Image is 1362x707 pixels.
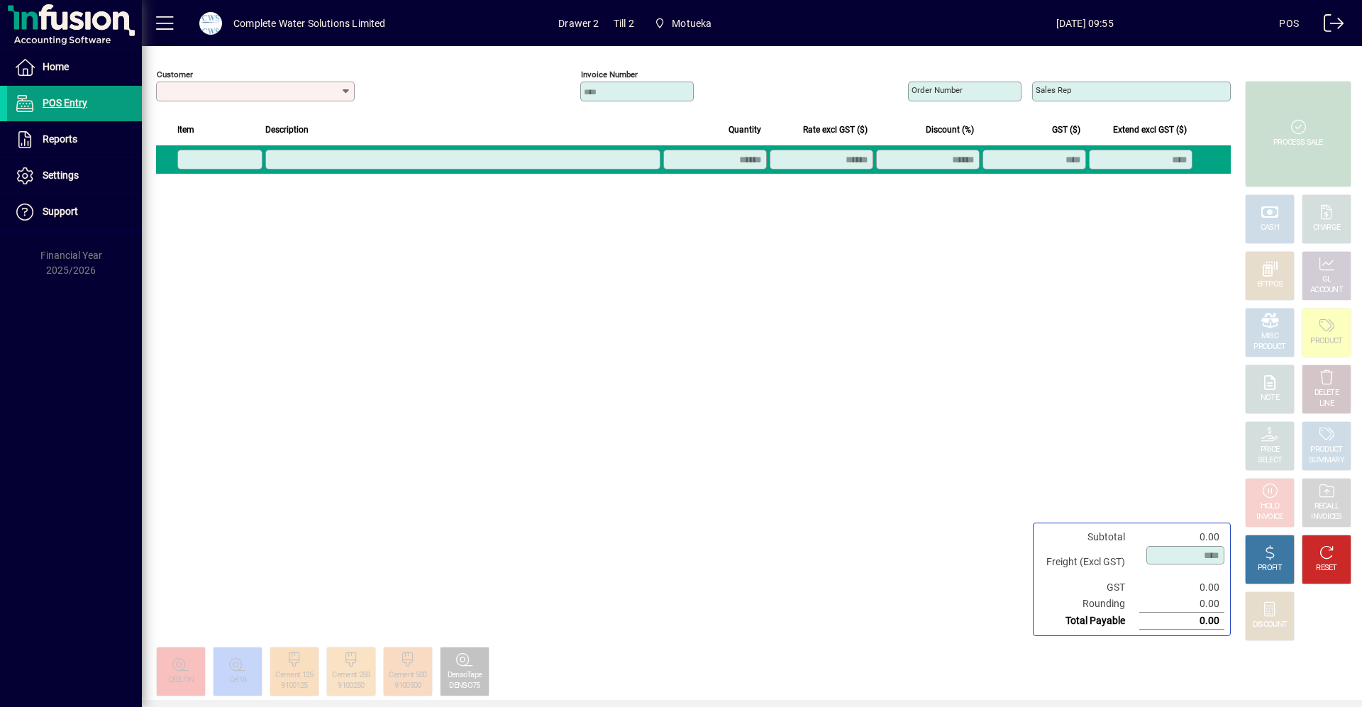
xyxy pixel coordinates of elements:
div: PROCESS SALE [1273,138,1323,148]
div: INVOICE [1256,512,1283,523]
div: Cement 500 [389,670,426,681]
td: 0.00 [1139,579,1224,596]
td: Freight (Excl GST) [1039,545,1139,579]
span: Discount (%) [926,122,974,138]
div: HOLD [1261,501,1279,512]
td: Rounding [1039,596,1139,613]
div: PRICE [1261,445,1280,455]
td: Subtotal [1039,529,1139,545]
td: 0.00 [1139,596,1224,613]
span: Home [43,61,69,72]
span: POS Entry [43,97,87,108]
div: ACCOUNT [1310,285,1343,296]
div: Cement 125 [275,670,313,681]
mat-label: Order number [912,85,963,95]
div: LINE [1319,399,1334,409]
span: [DATE] 09:55 [890,12,1279,35]
div: GL [1322,274,1331,285]
span: Reports [43,133,77,145]
div: DensoTape [448,670,482,681]
span: Support [43,206,78,217]
td: 0.00 [1139,613,1224,630]
div: EFTPOS [1257,279,1283,290]
td: Total Payable [1039,613,1139,630]
div: CASH [1261,223,1279,233]
div: DELETE [1314,388,1339,399]
span: Extend excl GST ($) [1113,122,1187,138]
a: Logout [1313,3,1344,49]
a: Settings [7,158,142,194]
a: Home [7,50,142,85]
div: INVOICES [1311,512,1341,523]
div: Cel18 [229,675,247,686]
div: PRODUCT [1253,342,1285,352]
span: Description [265,122,309,138]
div: DISCOUNT [1253,620,1287,630]
span: Drawer 2 [558,12,599,35]
span: Motueka [648,11,718,36]
div: 9100125 [281,681,307,691]
a: Support [7,194,142,230]
span: Quantity [729,122,761,138]
div: PROFIT [1258,563,1282,574]
span: Item [177,122,194,138]
div: CHARGE [1313,223,1341,233]
span: Rate excl GST ($) [803,122,868,138]
div: PRODUCT [1310,336,1342,347]
div: MISC [1261,331,1278,342]
mat-label: Sales rep [1036,85,1071,95]
button: Profile [188,11,233,36]
span: Settings [43,169,79,181]
td: GST [1039,579,1139,596]
div: RESET [1316,563,1337,574]
div: Complete Water Solutions Limited [233,12,386,35]
div: RECALL [1314,501,1339,512]
div: PRODUCT [1310,445,1342,455]
div: POS [1279,12,1299,35]
span: GST ($) [1052,122,1080,138]
td: 0.00 [1139,529,1224,545]
span: Till 2 [614,12,634,35]
mat-label: Invoice number [581,69,638,79]
div: 9100500 [394,681,421,691]
a: Reports [7,122,142,157]
div: NOTE [1261,393,1279,403]
div: DENSO75 [449,681,480,691]
mat-label: Customer [157,69,193,79]
div: 9100250 [338,681,364,691]
div: Cement 250 [332,670,370,681]
div: CEELON [168,675,194,686]
span: Motueka [672,12,712,35]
